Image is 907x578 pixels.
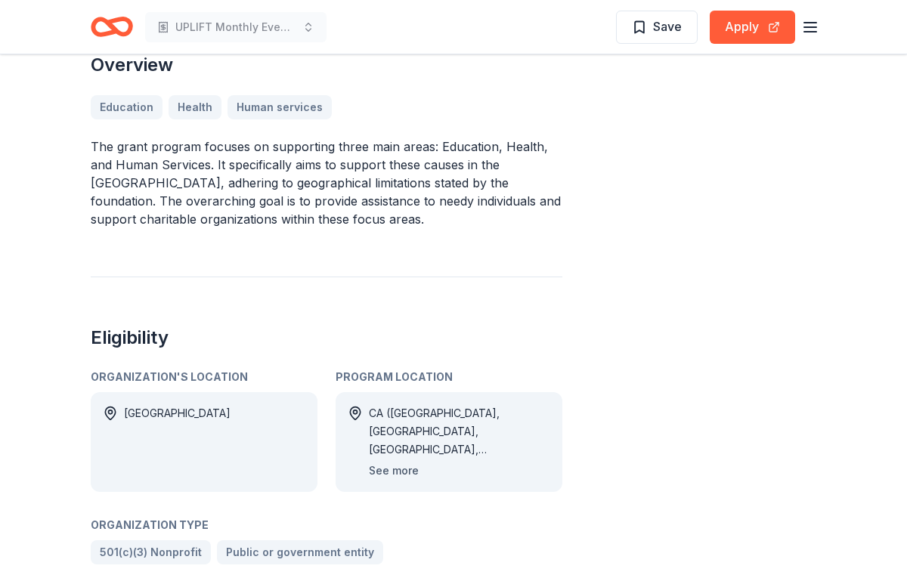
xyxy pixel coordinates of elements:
a: 501(c)(3) Nonprofit [91,540,211,564]
span: 501(c)(3) Nonprofit [100,543,202,561]
div: Organization Type [91,516,562,534]
p: The grant program focuses on supporting three main areas: Education, Health, and Human Services. ... [91,138,562,228]
button: UPLIFT Monthly Events [145,12,327,42]
button: Apply [710,11,795,44]
h2: Eligibility [91,326,562,350]
div: CA ([GEOGRAPHIC_DATA], [GEOGRAPHIC_DATA], [GEOGRAPHIC_DATA], [GEOGRAPHIC_DATA], [GEOGRAPHIC_DATA]... [369,404,550,459]
span: Public or government entity [226,543,374,561]
div: [GEOGRAPHIC_DATA] [124,404,231,480]
h2: Overview [91,53,562,77]
div: Organization's Location [91,368,317,386]
button: Save [616,11,698,44]
span: UPLIFT Monthly Events [175,18,296,36]
a: Public or government entity [217,540,383,564]
button: See more [369,462,419,480]
span: Save [653,17,682,36]
a: Home [91,9,133,45]
div: Program Location [336,368,562,386]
